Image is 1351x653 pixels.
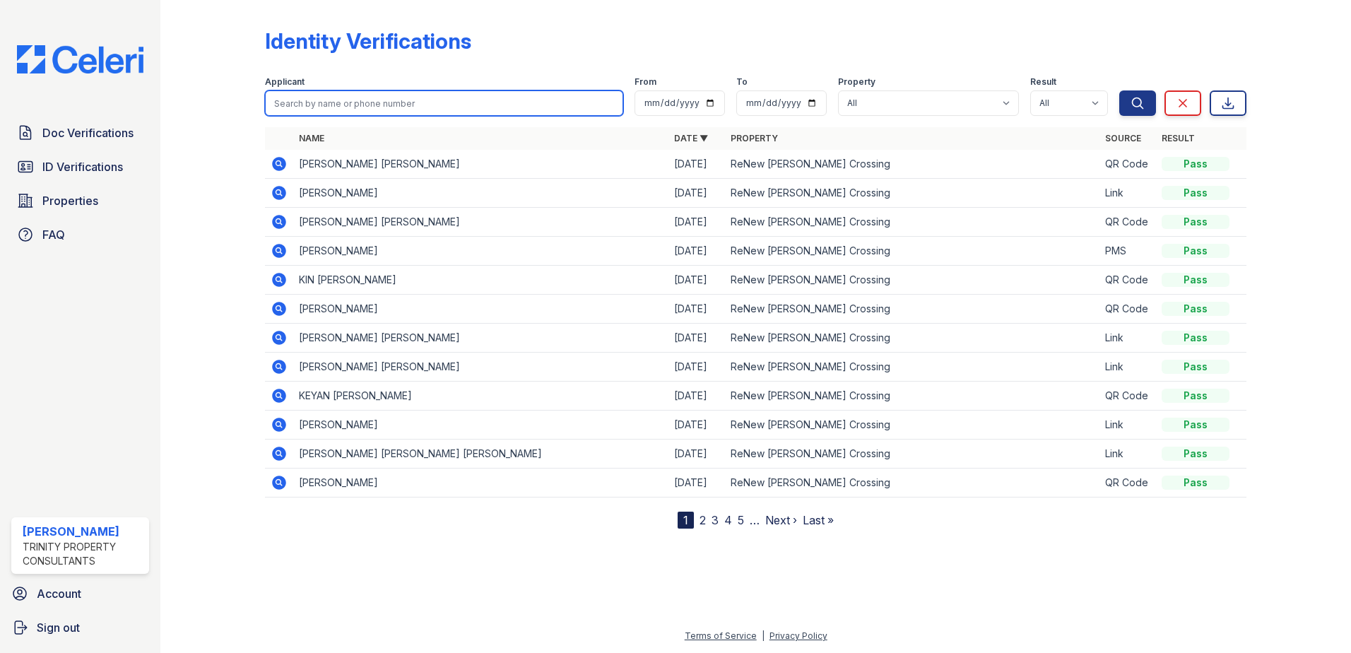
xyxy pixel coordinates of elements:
[42,226,65,243] span: FAQ
[1099,179,1156,208] td: Link
[37,585,81,602] span: Account
[725,440,1100,469] td: ReNew [PERSON_NAME] Crossing
[265,90,623,116] input: Search by name or phone number
[736,76,748,88] label: To
[1162,302,1229,316] div: Pass
[1162,133,1195,143] a: Result
[23,523,143,540] div: [PERSON_NAME]
[293,353,668,382] td: [PERSON_NAME] [PERSON_NAME]
[1162,273,1229,287] div: Pass
[293,440,668,469] td: [PERSON_NAME] [PERSON_NAME] [PERSON_NAME]
[42,158,123,175] span: ID Verifications
[1099,324,1156,353] td: Link
[668,469,725,498] td: [DATE]
[23,540,143,568] div: Trinity Property Consultants
[11,187,149,215] a: Properties
[1099,208,1156,237] td: QR Code
[674,133,708,143] a: Date ▼
[6,580,155,608] a: Account
[1162,476,1229,490] div: Pass
[1099,469,1156,498] td: QR Code
[293,237,668,266] td: [PERSON_NAME]
[1162,360,1229,374] div: Pass
[725,324,1100,353] td: ReNew [PERSON_NAME] Crossing
[293,382,668,411] td: KEYAN [PERSON_NAME]
[1030,76,1056,88] label: Result
[635,76,656,88] label: From
[42,192,98,209] span: Properties
[725,208,1100,237] td: ReNew [PERSON_NAME] Crossing
[1099,266,1156,295] td: QR Code
[293,208,668,237] td: [PERSON_NAME] [PERSON_NAME]
[725,353,1100,382] td: ReNew [PERSON_NAME] Crossing
[750,512,760,529] span: …
[668,150,725,179] td: [DATE]
[769,630,827,641] a: Privacy Policy
[738,513,744,527] a: 5
[37,619,80,636] span: Sign out
[1162,215,1229,229] div: Pass
[725,295,1100,324] td: ReNew [PERSON_NAME] Crossing
[685,630,757,641] a: Terms of Service
[265,28,471,54] div: Identity Verifications
[668,382,725,411] td: [DATE]
[838,76,875,88] label: Property
[724,513,732,527] a: 4
[700,513,706,527] a: 2
[42,124,134,141] span: Doc Verifications
[668,237,725,266] td: [DATE]
[6,45,155,73] img: CE_Logo_Blue-a8612792a0a2168367f1c8372b55b34899dd931a85d93a1a3d3e32e68fde9ad4.png
[11,153,149,181] a: ID Verifications
[1162,157,1229,171] div: Pass
[725,237,1100,266] td: ReNew [PERSON_NAME] Crossing
[668,324,725,353] td: [DATE]
[668,411,725,440] td: [DATE]
[725,382,1100,411] td: ReNew [PERSON_NAME] Crossing
[725,179,1100,208] td: ReNew [PERSON_NAME] Crossing
[293,411,668,440] td: [PERSON_NAME]
[293,469,668,498] td: [PERSON_NAME]
[668,295,725,324] td: [DATE]
[1162,447,1229,461] div: Pass
[1099,382,1156,411] td: QR Code
[299,133,324,143] a: Name
[1162,331,1229,345] div: Pass
[678,512,694,529] div: 1
[725,150,1100,179] td: ReNew [PERSON_NAME] Crossing
[731,133,778,143] a: Property
[1099,150,1156,179] td: QR Code
[1105,133,1141,143] a: Source
[668,440,725,469] td: [DATE]
[1162,418,1229,432] div: Pass
[293,266,668,295] td: KIN [PERSON_NAME]
[293,295,668,324] td: [PERSON_NAME]
[725,266,1100,295] td: ReNew [PERSON_NAME] Crossing
[1162,186,1229,200] div: Pass
[765,513,797,527] a: Next ›
[1099,295,1156,324] td: QR Code
[293,179,668,208] td: [PERSON_NAME]
[293,324,668,353] td: [PERSON_NAME] [PERSON_NAME]
[803,513,834,527] a: Last »
[668,266,725,295] td: [DATE]
[668,179,725,208] td: [DATE]
[11,119,149,147] a: Doc Verifications
[265,76,305,88] label: Applicant
[712,513,719,527] a: 3
[1099,411,1156,440] td: Link
[1099,353,1156,382] td: Link
[6,613,155,642] a: Sign out
[668,353,725,382] td: [DATE]
[1099,237,1156,266] td: PMS
[725,411,1100,440] td: ReNew [PERSON_NAME] Crossing
[11,220,149,249] a: FAQ
[668,208,725,237] td: [DATE]
[1099,440,1156,469] td: Link
[293,150,668,179] td: [PERSON_NAME] [PERSON_NAME]
[725,469,1100,498] td: ReNew [PERSON_NAME] Crossing
[1162,244,1229,258] div: Pass
[1162,389,1229,403] div: Pass
[762,630,765,641] div: |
